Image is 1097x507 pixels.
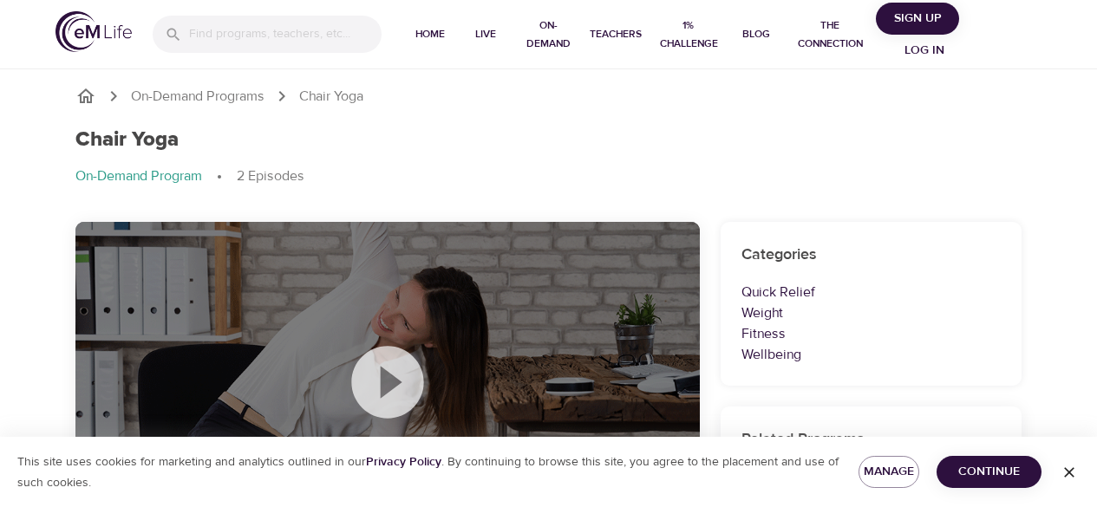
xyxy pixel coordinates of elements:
p: Wellbeing [741,344,1002,365]
span: Live [465,25,506,43]
nav: breadcrumb [75,86,1022,107]
button: Sign Up [876,3,959,35]
span: On-Demand [520,16,576,53]
h6: Categories [741,243,1002,268]
input: Find programs, teachers, etc... [189,16,382,53]
p: Weight [741,302,1002,323]
span: Manage [872,461,905,483]
span: The Connection [791,16,869,53]
a: On-Demand Programs [131,87,264,107]
p: Fitness [741,323,1002,344]
h6: Related Programs [741,427,1002,452]
p: On-Demand Program [75,166,202,186]
h1: Chair Yoga [75,127,179,153]
button: Continue [937,456,1041,488]
span: 1% Challenge [656,16,721,53]
p: Chair Yoga [299,87,363,107]
img: logo [56,11,132,52]
span: Blog [735,25,777,43]
button: Log in [883,35,966,67]
nav: breadcrumb [75,166,1022,187]
button: Manage [859,456,919,488]
p: 2 Episodes [237,166,304,186]
a: Privacy Policy [366,454,441,470]
span: Teachers [590,25,642,43]
span: Sign Up [883,8,952,29]
p: Quick Relief [741,282,1002,302]
span: Home [409,25,451,43]
span: Continue [950,461,1028,483]
span: Log in [890,40,959,62]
